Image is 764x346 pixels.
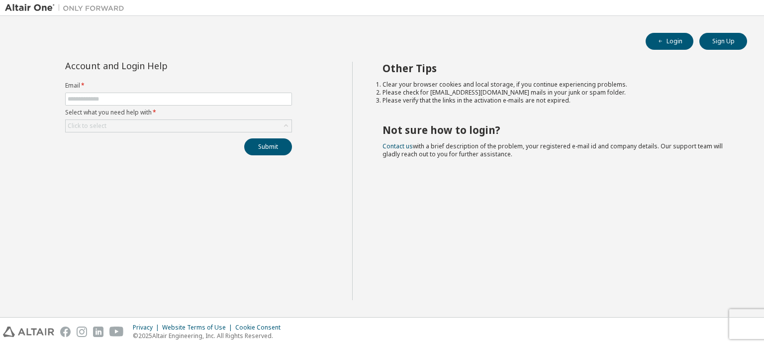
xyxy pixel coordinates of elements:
[5,3,129,13] img: Altair One
[382,123,730,136] h2: Not sure how to login?
[93,327,103,337] img: linkedin.svg
[162,324,235,332] div: Website Terms of Use
[244,138,292,155] button: Submit
[382,81,730,89] li: Clear your browser cookies and local storage, if you continue experiencing problems.
[699,33,747,50] button: Sign Up
[65,109,292,116] label: Select what you need help with
[77,327,87,337] img: instagram.svg
[235,324,286,332] div: Cookie Consent
[382,89,730,97] li: Please check for [EMAIL_ADDRESS][DOMAIN_NAME] mails in your junk or spam folder.
[65,82,292,90] label: Email
[133,324,162,332] div: Privacy
[109,327,124,337] img: youtube.svg
[382,97,730,105] li: Please verify that the links in the activation e-mails are not expired.
[382,142,413,150] a: Contact us
[382,62,730,75] h2: Other Tips
[65,62,247,70] div: Account and Login Help
[68,122,106,130] div: Click to select
[646,33,693,50] button: Login
[60,327,71,337] img: facebook.svg
[3,327,54,337] img: altair_logo.svg
[382,142,723,158] span: with a brief description of the problem, your registered e-mail id and company details. Our suppo...
[133,332,286,340] p: © 2025 Altair Engineering, Inc. All Rights Reserved.
[66,120,291,132] div: Click to select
